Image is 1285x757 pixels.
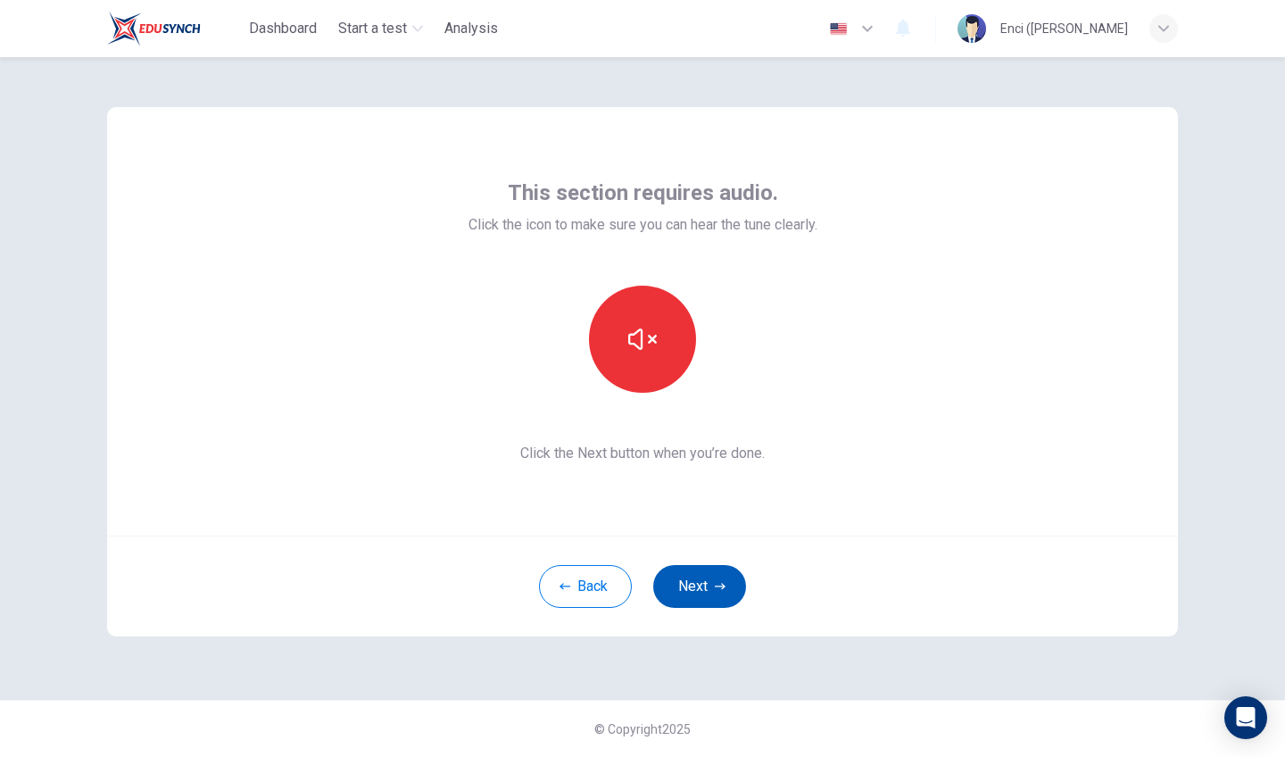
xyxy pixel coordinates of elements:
button: Start a test [331,12,430,45]
div: Enci ([PERSON_NAME] [1000,18,1128,39]
div: Open Intercom Messenger [1224,696,1267,739]
span: Click the Next button when you’re done. [468,443,817,464]
a: EduSynch logo [107,11,242,46]
span: This section requires audio. [508,179,778,207]
button: Dashboard [242,12,324,45]
span: Analysis [444,18,498,39]
button: Analysis [437,12,505,45]
span: © Copyright 2025 [594,722,691,736]
img: en [827,22,850,36]
span: Click the icon to make sure you can hear the tune clearly. [468,214,817,236]
button: Back [539,565,632,608]
span: Start a test [338,18,407,39]
img: Profile picture [958,14,986,43]
span: Dashboard [249,18,317,39]
button: Next [653,565,746,608]
img: EduSynch logo [107,11,201,46]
